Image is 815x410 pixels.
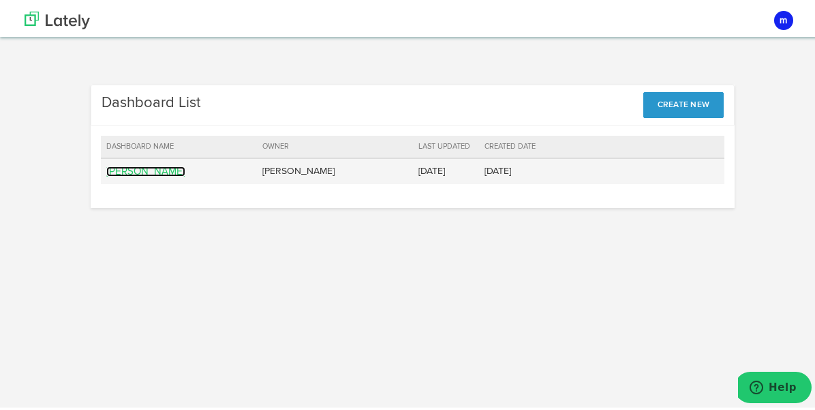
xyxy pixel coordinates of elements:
a: [PERSON_NAME] [106,164,185,174]
h3: Dashboard List [102,89,200,111]
button: m [774,8,793,27]
th: Owner [257,133,413,156]
th: Last Updated [413,133,480,156]
a: Create New [643,89,724,115]
td: [PERSON_NAME] [257,156,413,181]
th: Dashboard Name [101,133,257,156]
iframe: Opens a widget where you can find more information [738,369,812,403]
th: Created Date [479,133,545,156]
td: [DATE] [479,156,545,181]
td: [DATE] [413,156,480,181]
img: logo_lately_bg_light.svg [25,9,90,27]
